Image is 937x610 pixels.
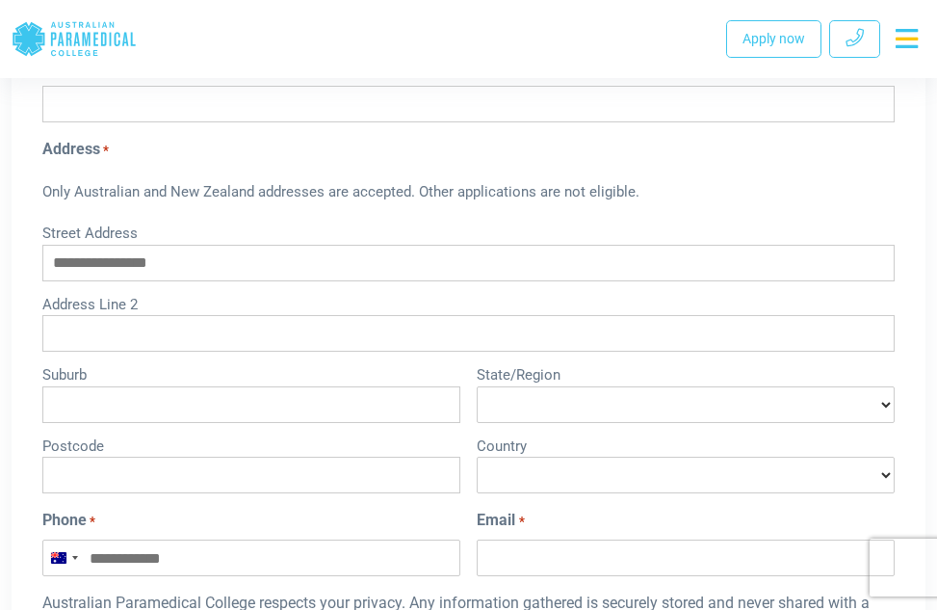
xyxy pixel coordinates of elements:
[42,509,95,532] label: Phone
[888,21,925,56] button: Toggle navigation
[42,138,895,161] legend: Address
[477,359,895,386] label: State/Region
[42,218,895,245] label: Street Address
[12,8,137,70] a: Australian Paramedical College
[726,20,821,58] a: Apply now
[42,169,895,219] div: Only Australian and New Zealand addresses are accepted. Other applications are not eligible.
[477,509,524,532] label: Email
[477,431,895,458] label: Country
[42,359,460,386] label: Suburb
[43,541,84,575] button: Selected country
[42,289,895,316] label: Address Line 2
[42,431,460,458] label: Postcode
